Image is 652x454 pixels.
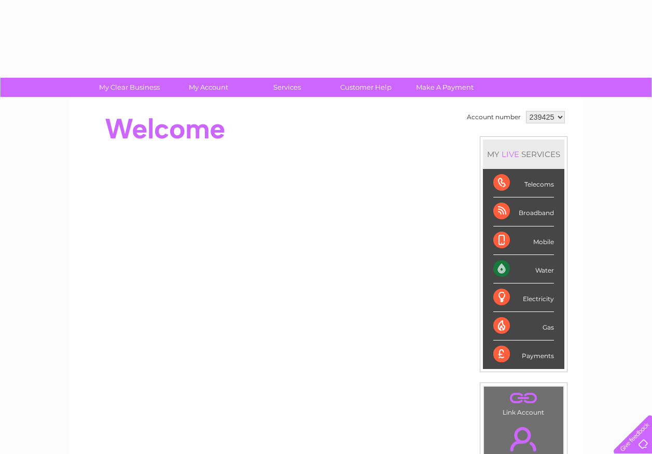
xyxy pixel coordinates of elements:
div: Gas [493,312,554,340]
div: Water [493,255,554,283]
a: Customer Help [323,78,409,97]
a: . [487,389,561,407]
div: LIVE [500,149,521,159]
a: My Account [165,78,251,97]
td: Link Account [483,386,564,419]
div: Electricity [493,283,554,312]
div: Telecoms [493,169,554,197]
a: My Clear Business [87,78,172,97]
div: Mobile [493,226,554,255]
a: Make A Payment [402,78,488,97]
td: Account number [464,108,523,126]
a: Services [244,78,330,97]
div: Payments [493,340,554,368]
div: Broadband [493,197,554,226]
div: MY SERVICES [483,139,564,169]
